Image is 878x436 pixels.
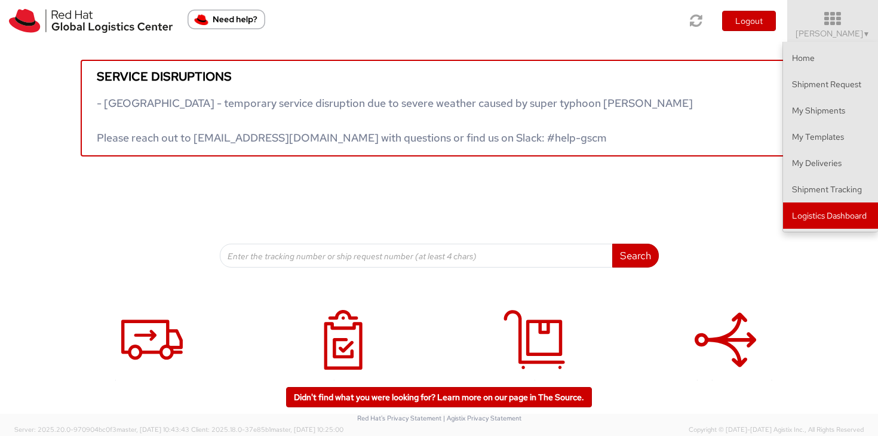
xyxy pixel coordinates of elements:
a: My Shipments [783,97,878,124]
h4: My Deliveries [458,379,612,391]
a: Shipment Tracking [783,176,878,202]
button: Search [612,244,659,268]
a: Service disruptions - [GEOGRAPHIC_DATA] - temporary service disruption due to severe weather caus... [81,60,797,156]
span: master, [DATE] 10:25:00 [271,425,343,434]
a: Home [783,45,878,71]
h5: Service disruptions [97,70,781,83]
span: ▼ [863,29,870,39]
span: Copyright © [DATE]-[DATE] Agistix Inc., All Rights Reserved [689,425,864,435]
a: My Templates [783,124,878,150]
a: Logistics Dashboard [783,202,878,229]
a: Batch Shipping Guide [636,297,815,409]
span: [PERSON_NAME] [796,28,870,39]
span: Server: 2025.20.0-970904bc0f3 [14,425,189,434]
a: Red Hat's Privacy Statement [357,414,441,422]
span: - [GEOGRAPHIC_DATA] - temporary service disruption due to severe weather caused by super typhoon ... [97,96,693,145]
button: Need help? [188,10,265,29]
a: My Deliveries [445,297,624,409]
a: My Shipments [254,297,433,409]
img: rh-logistics-00dfa346123c4ec078e1.svg [9,9,173,33]
a: Shipment Request [63,297,242,409]
h4: Shipment Request [75,379,229,391]
a: My Deliveries [783,150,878,176]
span: master, [DATE] 10:43:43 [116,425,189,434]
span: Client: 2025.18.0-37e85b1 [191,425,343,434]
input: Enter the tracking number or ship request number (at least 4 chars) [220,244,613,268]
a: Didn't find what you were looking for? Learn more on our page in The Source. [286,387,592,407]
a: Shipment Request [783,71,878,97]
button: Logout [722,11,776,31]
a: | Agistix Privacy Statement [443,414,521,422]
h4: My Shipments [266,379,420,391]
h4: Batch Shipping Guide [649,379,803,391]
